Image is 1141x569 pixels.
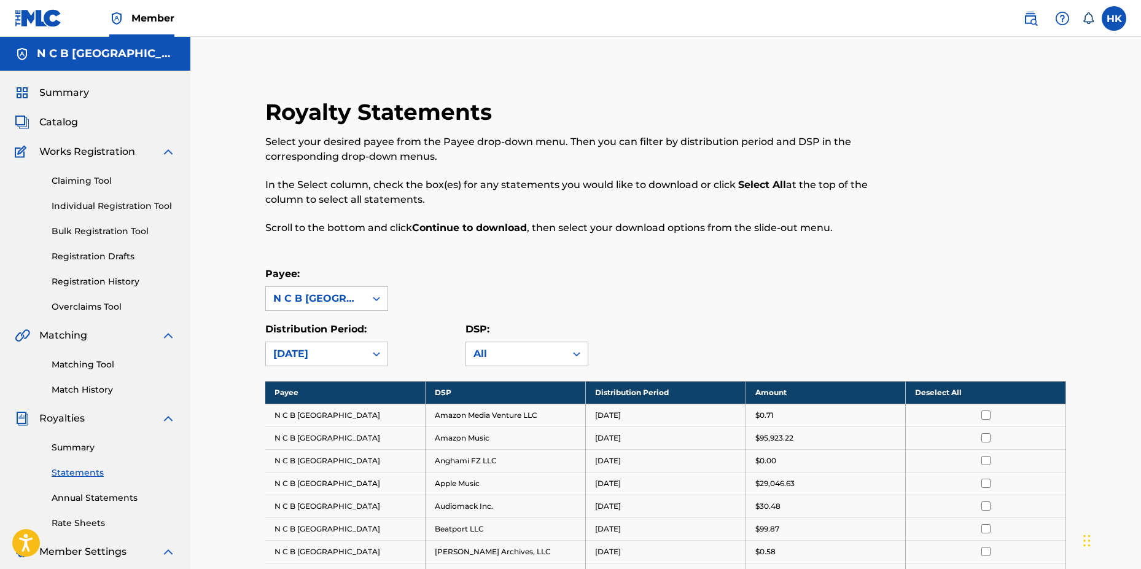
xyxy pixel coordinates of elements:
[1055,11,1070,26] img: help
[426,449,586,472] td: Anghami FZ LLC
[906,381,1066,404] th: Deselect All
[39,115,78,130] span: Catalog
[15,328,30,343] img: Matching
[265,135,882,164] p: Select your desired payee from the Payee drop-down menu. Then you can filter by distribution peri...
[473,347,558,361] div: All
[585,426,746,449] td: [DATE]
[585,472,746,495] td: [DATE]
[131,11,174,25] span: Member
[52,358,176,371] a: Matching Tool
[265,323,367,335] label: Distribution Period:
[52,466,176,479] a: Statements
[273,347,358,361] div: [DATE]
[265,221,882,235] p: Scroll to the bottom and click , then select your download options from the slide-out menu.
[738,179,786,190] strong: Select All
[161,328,176,343] img: expand
[52,200,176,213] a: Individual Registration Tool
[426,472,586,495] td: Apple Music
[585,449,746,472] td: [DATE]
[52,300,176,313] a: Overclaims Tool
[1023,11,1038,26] img: search
[755,433,793,444] p: $95,923.22
[585,540,746,563] td: [DATE]
[15,115,78,130] a: CatalogCatalog
[52,175,176,187] a: Claiming Tool
[265,178,882,207] p: In the Select column, check the box(es) for any statements you would like to download or click at...
[426,404,586,426] td: Amazon Media Venture LLC
[265,381,426,404] th: Payee
[1082,12,1094,25] div: Notifications
[265,98,498,126] h2: Royalty Statements
[15,9,62,27] img: MLC Logo
[426,540,586,563] td: [PERSON_NAME] Archives, LLC
[39,544,127,559] span: Member Settings
[15,85,29,100] img: Summary
[39,411,85,426] span: Royalties
[15,544,29,559] img: Member Settings
[755,524,779,535] p: $99.87
[273,291,358,306] div: N C B [GEOGRAPHIC_DATA]
[265,426,426,449] td: N C B [GEOGRAPHIC_DATA]
[412,222,527,233] strong: Continue to download
[15,411,29,426] img: Royalties
[52,383,176,396] a: Match History
[52,250,176,263] a: Registration Drafts
[755,478,795,489] p: $29,046.63
[426,517,586,540] td: Beatport LLC
[585,517,746,540] td: [DATE]
[585,495,746,517] td: [DATE]
[1018,6,1043,31] a: Public Search
[465,323,489,335] label: DSP:
[755,501,781,512] p: $30.48
[37,47,176,61] h5: N C B SCANDINAVIA
[585,404,746,426] td: [DATE]
[39,144,135,159] span: Works Registration
[265,540,426,563] td: N C B [GEOGRAPHIC_DATA]
[161,544,176,559] img: expand
[15,144,31,159] img: Works Registration
[265,404,426,426] td: N C B [GEOGRAPHIC_DATA]
[265,517,426,540] td: N C B [GEOGRAPHIC_DATA]
[1102,6,1126,31] div: User Menu
[265,472,426,495] td: N C B [GEOGRAPHIC_DATA]
[161,411,176,426] img: expand
[52,441,176,454] a: Summary
[39,85,89,100] span: Summary
[426,495,586,517] td: Audiomack Inc.
[746,381,906,404] th: Amount
[1083,522,1091,559] div: Træk
[265,268,300,280] label: Payee:
[755,410,773,421] p: $0.71
[265,495,426,517] td: N C B [GEOGRAPHIC_DATA]
[755,455,776,466] p: $0.00
[1080,510,1141,569] div: Chat-widget
[1107,383,1141,473] iframe: Resource Center
[161,144,176,159] img: expand
[1080,510,1141,569] iframe: Chat Widget
[426,426,586,449] td: Amazon Music
[585,381,746,404] th: Distribution Period
[52,492,176,504] a: Annual Statements
[15,85,89,100] a: SummarySummary
[52,517,176,530] a: Rate Sheets
[39,328,87,343] span: Matching
[755,546,776,557] p: $0.58
[15,115,29,130] img: Catalog
[15,47,29,61] img: Accounts
[265,449,426,472] td: N C B [GEOGRAPHIC_DATA]
[52,225,176,238] a: Bulk Registration Tool
[1050,6,1075,31] div: Help
[426,381,586,404] th: DSP
[109,11,124,26] img: Top Rightsholder
[52,275,176,288] a: Registration History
